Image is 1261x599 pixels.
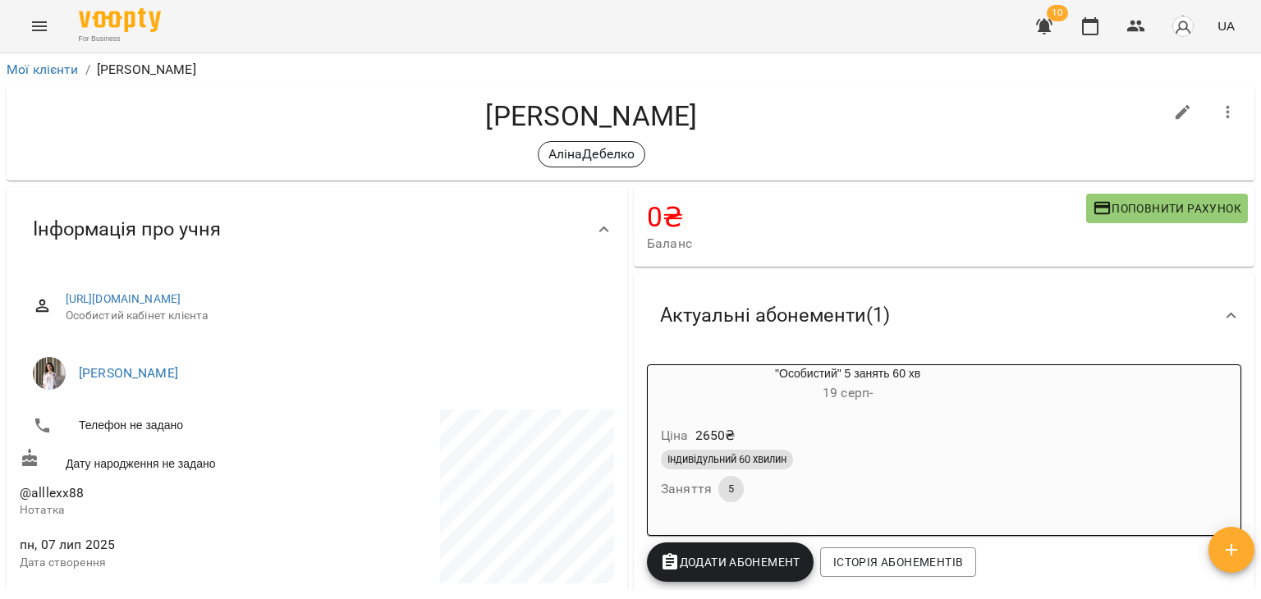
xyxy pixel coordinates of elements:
span: Індивідульний 60 хвилин [661,452,793,467]
div: Інформація про учня [7,187,627,272]
h6: Ціна [661,424,689,447]
button: Історія абонементів [820,547,976,577]
span: 10 [1047,5,1068,21]
span: @alllexx88 [20,485,84,501]
p: 2650 ₴ [695,426,736,446]
span: Інформація про учня [33,217,221,242]
div: "Особистий" 5 занять 60 хв [648,365,1048,405]
div: АлінаДебелко [538,141,646,167]
h4: 0 ₴ [647,200,1086,234]
h6: Заняття [661,478,712,501]
span: 19 серп - [823,385,873,400]
a: [URL][DOMAIN_NAME] [66,292,181,305]
img: Дебелко Аліна [33,357,66,390]
li: Телефон не задано [20,409,314,442]
p: АлінаДебелко [548,144,635,164]
a: [PERSON_NAME] [79,365,178,381]
span: пн, 07 лип 2025 [20,535,314,555]
button: Додати Абонемент [647,542,814,582]
button: Поповнити рахунок [1086,194,1248,223]
span: 5 [718,482,744,496]
li: / [85,60,90,80]
span: For Business [79,34,161,44]
h4: [PERSON_NAME] [20,99,1163,133]
p: [PERSON_NAME] [97,60,196,80]
button: "Особистий" 5 занять 60 хв19 серп- Ціна2650₴Індивідульний 60 хвилинЗаняття5 [648,365,1048,522]
nav: breadcrumb [7,60,1254,80]
span: UA [1217,17,1235,34]
div: Дату народження не задано [16,445,317,475]
div: Актуальні абонементи(1) [634,273,1254,358]
p: Нотатка [20,502,314,519]
button: Menu [20,7,59,46]
span: Додати Абонемент [660,552,800,572]
span: Актуальні абонементи ( 1 ) [660,303,890,328]
button: UA [1211,11,1241,41]
img: avatar_s.png [1172,15,1195,38]
p: Дата створення [20,555,314,571]
span: Історія абонементів [833,552,963,572]
span: Баланс [647,234,1086,254]
span: Поповнити рахунок [1093,199,1241,218]
span: Особистий кабінет клієнта [66,308,601,324]
img: Voopty Logo [79,8,161,32]
a: Мої клієнти [7,62,79,77]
